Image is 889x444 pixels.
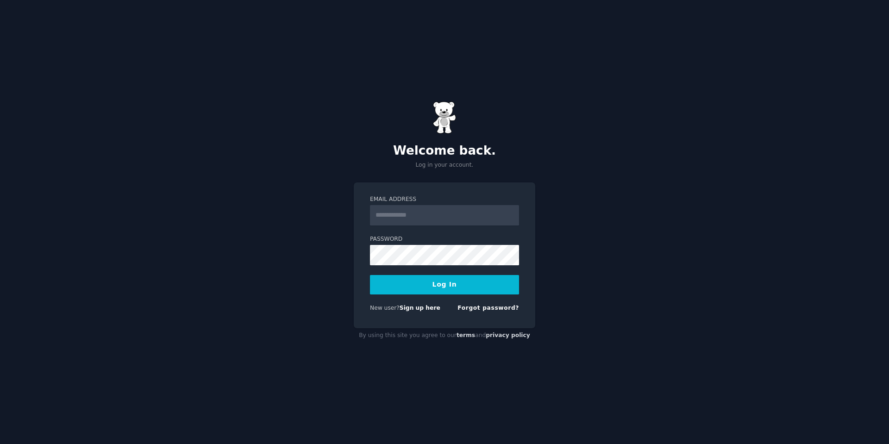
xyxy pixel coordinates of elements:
a: privacy policy [486,332,530,338]
label: Password [370,235,519,244]
label: Email Address [370,195,519,204]
h2: Welcome back. [354,144,535,158]
a: terms [457,332,475,338]
a: Forgot password? [457,305,519,311]
span: New user? [370,305,400,311]
p: Log in your account. [354,161,535,169]
div: By using this site you agree to our and [354,328,535,343]
button: Log In [370,275,519,294]
a: Sign up here [400,305,440,311]
img: Gummy Bear [433,101,456,134]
